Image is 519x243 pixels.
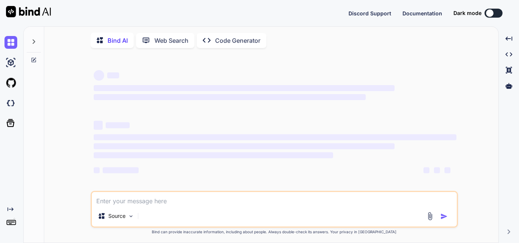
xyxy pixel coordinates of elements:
[94,94,366,100] span: ‌
[91,229,458,235] p: Bind can provide inaccurate information, including about people. Always double-check its answers....
[4,36,17,49] img: chat
[94,167,100,173] span: ‌
[94,85,395,91] span: ‌
[128,213,134,219] img: Pick Models
[94,134,456,140] span: ‌
[108,212,126,220] p: Source
[108,36,128,45] p: Bind AI
[402,9,442,17] button: Documentation
[423,167,429,173] span: ‌
[215,36,260,45] p: Code Generator
[444,167,450,173] span: ‌
[426,212,434,220] img: attachment
[348,9,391,17] button: Discord Support
[106,122,130,128] span: ‌
[402,10,442,16] span: Documentation
[94,121,103,130] span: ‌
[94,70,104,81] span: ‌
[4,97,17,109] img: darkCloudIdeIcon
[103,167,139,173] span: ‌
[94,143,395,149] span: ‌
[440,213,448,220] img: icon
[107,72,119,78] span: ‌
[348,10,391,16] span: Discord Support
[434,167,440,173] span: ‌
[154,36,188,45] p: Web Search
[4,56,17,69] img: ai-studio
[94,152,333,158] span: ‌
[6,6,51,17] img: Bind AI
[453,9,482,17] span: Dark mode
[4,76,17,89] img: githubLight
